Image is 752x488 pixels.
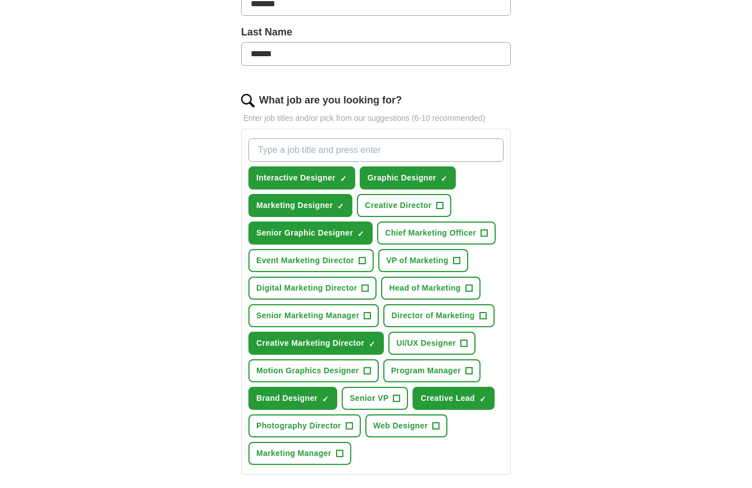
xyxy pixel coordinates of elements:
[441,174,447,183] span: ✓
[248,387,337,410] button: Brand Designer✓
[391,310,474,322] span: Director of Marketing
[391,365,461,377] span: Program Manager
[360,166,456,189] button: Graphic Designer✓
[342,387,408,410] button: Senior VP
[368,172,436,184] span: Graphic Designer
[259,93,402,108] label: What job are you looking for?
[369,340,375,349] span: ✓
[256,172,336,184] span: Interactive Designer
[365,200,432,211] span: Creative Director
[248,359,379,382] button: Motion Graphics Designer
[256,200,333,211] span: Marketing Designer
[256,420,341,432] span: Photography Director
[241,25,511,40] label: Last Name
[248,304,379,327] button: Senior Marketing Manager
[248,194,352,217] button: Marketing Designer✓
[248,166,355,189] button: Interactive Designer✓
[479,395,486,404] span: ✓
[256,227,353,239] span: Senior Graphic Designer
[385,227,476,239] span: Chief Marketing Officer
[256,337,364,349] span: Creative Marketing Director
[256,448,332,459] span: Marketing Manager
[256,255,354,266] span: Event Marketing Director
[388,332,475,355] button: UI/UX Designer
[350,392,388,404] span: Senior VP
[386,255,449,266] span: VP of Marketing
[383,359,481,382] button: Program Manager
[357,229,364,238] span: ✓
[340,174,347,183] span: ✓
[383,304,494,327] button: Director of Marketing
[256,365,359,377] span: Motion Graphics Designer
[248,138,504,162] input: Type a job title and press enter
[377,222,496,245] button: Chief Marketing Officer
[389,282,460,294] span: Head of Marketing
[357,194,451,217] button: Creative Director
[413,387,494,410] button: Creative Lead✓
[396,337,456,349] span: UI/UX Designer
[241,94,255,107] img: search.png
[248,249,374,272] button: Event Marketing Director
[256,310,359,322] span: Senior Marketing Manager
[373,420,428,432] span: Web Designer
[322,395,329,404] span: ✓
[256,392,318,404] span: Brand Designer
[248,277,377,300] button: Digital Marketing Director
[241,112,511,124] p: Enter job titles and/or pick from our suggestions (6-10 recommended)
[248,442,351,465] button: Marketing Manager
[248,332,384,355] button: Creative Marketing Director✓
[337,202,344,211] span: ✓
[248,222,373,245] button: Senior Graphic Designer✓
[256,282,357,294] span: Digital Marketing Director
[378,249,468,272] button: VP of Marketing
[248,414,361,437] button: Photography Director
[420,392,474,404] span: Creative Lead
[381,277,480,300] button: Head of Marketing
[365,414,447,437] button: Web Designer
